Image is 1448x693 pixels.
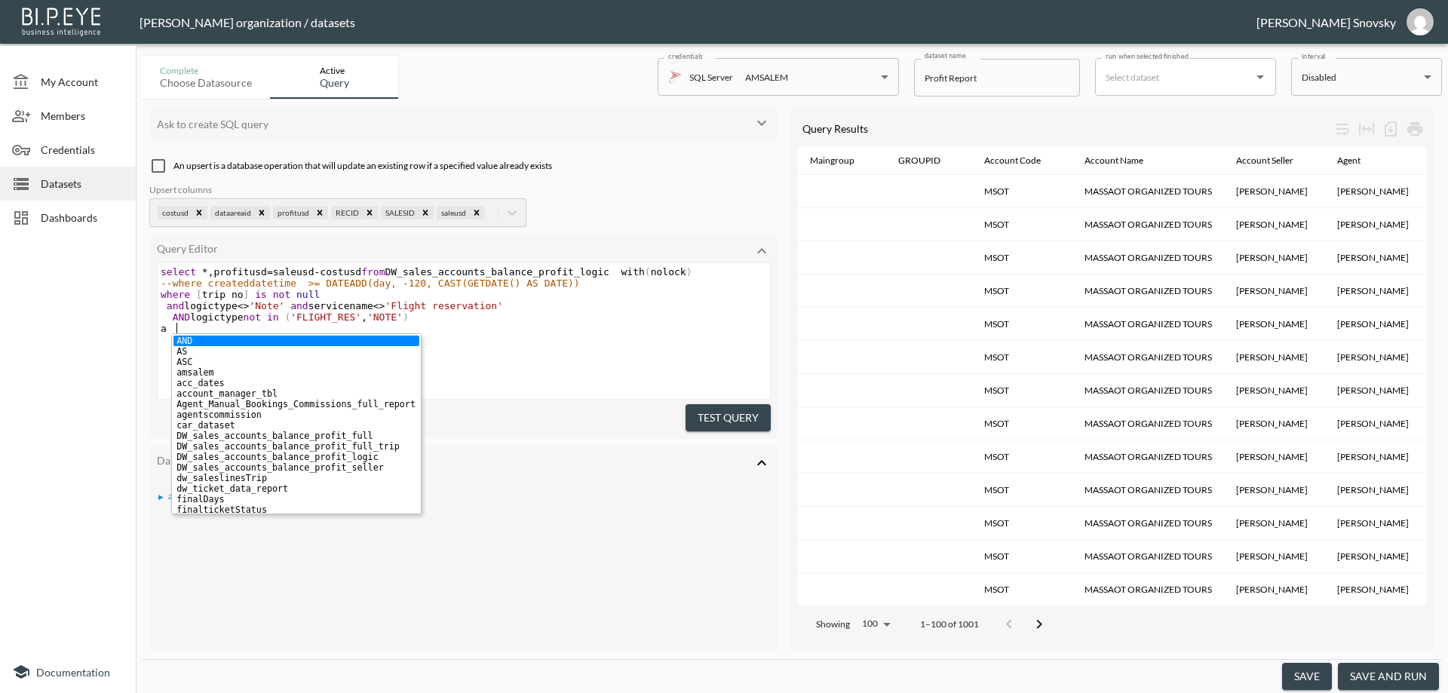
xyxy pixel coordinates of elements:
[1072,573,1224,606] th: MASSAOT ORGANIZED TOURS
[972,374,1072,407] th: MSOT
[361,266,385,278] span: from
[173,378,419,388] li: acc_dates
[1302,51,1326,61] label: interval
[816,618,850,630] p: Showing
[403,311,409,323] span: )
[1338,663,1439,691] button: save and run
[1325,208,1421,241] th: Anat Granot
[41,74,124,90] span: My Account
[645,266,651,278] span: (
[1224,208,1325,241] th: LeehI Mizrahi
[1325,274,1421,308] th: Roei Ivgi
[173,441,419,452] li: DW_sales_accounts_balance_profit_full_trip
[273,289,290,300] span: not
[158,493,164,501] div: ▶
[149,184,778,227] div: costusd;dataareaid;profitusd;RECID;SALESID;saleusd
[668,51,703,61] label: credentials
[238,300,250,311] span: <>
[157,454,739,467] div: Database Navigator
[373,300,385,311] span: <>
[1224,308,1325,341] th: LeehI Mizrahi
[173,409,419,420] li: agentscommission
[1224,374,1325,407] th: LeehI Mizrahi
[668,70,682,84] img: mssql icon
[1337,152,1361,170] div: Agent
[173,311,190,323] span: AND
[367,311,403,323] span: 'NOTE'
[1072,407,1224,440] th: MASSAOT ORGANIZED TOURS
[898,152,940,170] div: GROUPID
[12,663,124,681] a: Documentation
[244,289,250,300] span: ]
[1072,208,1224,241] th: MASSAOT ORGANIZED TOURS
[1072,540,1224,573] th: MASSAOT ORGANIZED TOURS
[173,431,419,441] li: DW_sales_accounts_balance_profit_full
[160,76,252,90] div: Choose datasource
[1224,440,1325,474] th: LeehI Mizrahi
[1325,474,1421,507] th: Asaf Chidra
[173,367,419,378] li: amsalem
[1224,540,1325,573] th: LeehI Mizrahi
[1072,474,1224,507] th: MASSAOT ORGANIZED TOURS
[1224,175,1325,208] th: LeehI Mizrahi
[160,65,252,76] div: Complete
[255,289,267,300] span: is
[972,241,1072,274] th: MSOT
[267,311,279,323] span: in
[972,175,1072,208] th: MSOT
[984,152,1041,170] div: Account Code
[1407,8,1434,35] img: e1d6fdeb492d5bd457900032a53483e8
[745,69,788,86] div: AMSALEM
[1325,440,1421,474] th: Asaf Chidra
[1224,573,1325,606] th: LeehI Mizrahi
[689,69,733,86] p: SQL Server
[1250,66,1271,87] button: Open
[972,440,1072,474] th: MSOT
[1224,274,1325,308] th: LeehI Mizrahi
[972,540,1072,573] th: MSOT
[1354,117,1379,141] div: Toggle table layout between fixed and auto (default: auto)
[810,152,854,170] div: Maingroup
[1224,341,1325,374] th: LeehI Mizrahi
[1379,117,1403,141] div: Number of rows selected for download: 1001
[1224,507,1325,540] th: LeehI Mizrahi
[173,357,419,367] li: ASC
[161,289,320,300] span: trip no
[173,504,419,515] li: finalticketStatus
[1325,407,1421,440] th: Asaf Chidra
[1072,507,1224,540] th: MASSAOT ORGANIZED TOURS
[173,388,419,399] li: account_manager_tbl
[1325,175,1421,208] th: Roei Ivgi
[686,266,692,278] span: )
[1084,152,1163,170] span: Account Name
[1072,308,1224,341] th: MASSAOT ORGANIZED TOURS
[972,341,1072,374] th: MSOT
[1024,609,1054,639] button: Go to next page
[173,494,419,504] li: finalDays
[41,142,124,158] span: Credentials
[157,118,739,130] div: Ask to create SQL query
[920,618,979,630] p: 1–100 of 1001
[161,300,503,311] span: logictype servicename
[984,152,1060,170] span: Account Code
[267,266,273,278] span: =
[161,311,409,323] span: logictype
[167,300,184,311] span: and
[1325,573,1421,606] th: Asaf Chidra
[1325,540,1421,573] th: Asaf Chidra
[1256,15,1396,29] div: [PERSON_NAME] Snovsky
[1084,152,1143,170] div: Account Name
[173,399,419,409] li: Agent_Manual_Bookings_Commissions_full_report
[314,266,321,278] span: -
[1337,152,1380,170] span: Agent
[972,308,1072,341] th: MSOT
[196,289,202,300] span: [
[1072,341,1224,374] th: MASSAOT ORGANIZED TOURS
[1396,4,1444,40] button: gils@amsalem.com
[173,452,419,462] li: DW_sales_accounts_balance_profit_logic
[1403,117,1427,141] div: Print
[1072,440,1224,474] th: MASSAOT ORGANIZED TOURS
[208,266,214,278] span: ,
[361,311,367,323] span: ,
[290,300,308,311] span: and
